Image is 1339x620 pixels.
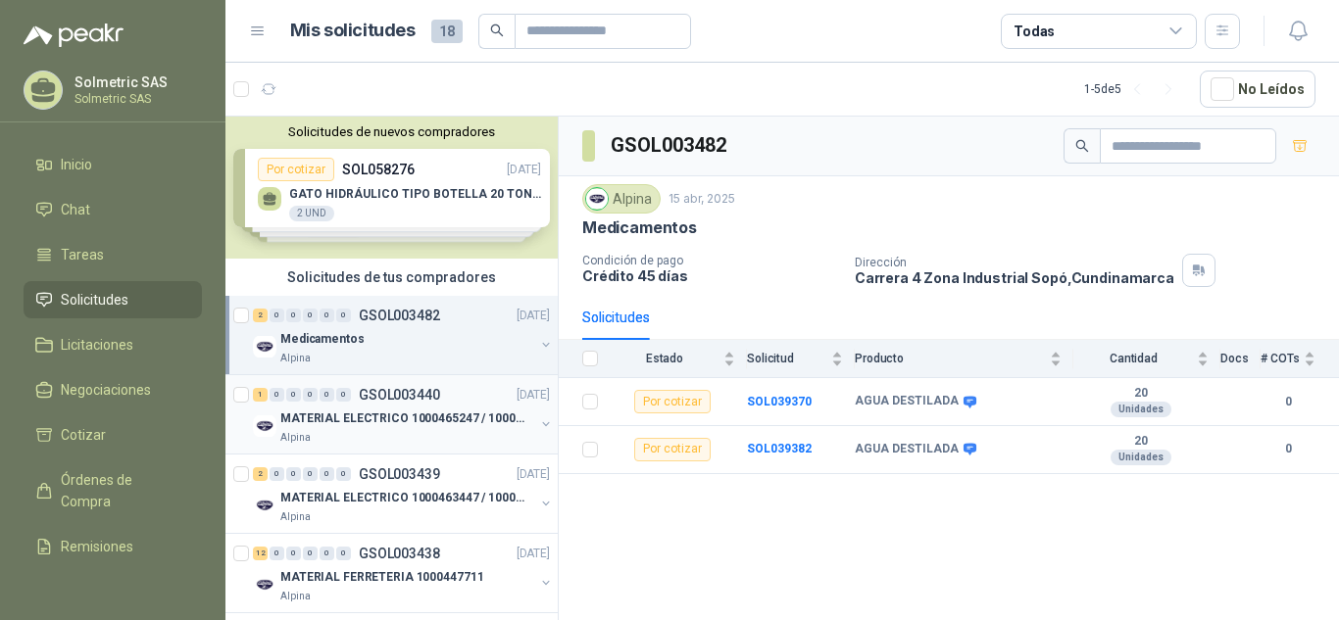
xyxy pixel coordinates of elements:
[855,256,1174,269] p: Dirección
[359,467,440,481] p: GSOL003439
[24,281,202,318] a: Solicitudes
[1073,340,1220,378] th: Cantidad
[61,244,104,265] span: Tareas
[1111,450,1171,465] div: Unidades
[490,24,504,37] span: search
[359,547,440,560] p: GSOL003438
[855,394,959,409] b: AGUA DESTILADA
[1261,352,1300,365] span: # COTs
[1014,21,1055,42] div: Todas
[582,217,697,238] p: Medicamentos
[586,188,608,210] img: Company Logo
[517,465,550,484] p: [DATE]
[1075,139,1089,153] span: search
[61,199,90,220] span: Chat
[320,547,334,560] div: 0
[1073,434,1209,450] b: 20
[253,414,276,438] img: Company Logo
[286,547,301,560] div: 0
[280,409,524,428] p: MATERIAL ELECTRICO 1000465247 / 1000466995
[253,388,268,402] div: 1
[1200,71,1315,108] button: No Leídos
[24,326,202,363] a: Licitaciones
[24,236,202,273] a: Tareas
[280,509,311,525] p: Alpina
[517,386,550,405] p: [DATE]
[61,334,133,356] span: Licitaciones
[1220,340,1261,378] th: Docs
[359,309,440,322] p: GSOL003482
[24,24,124,47] img: Logo peakr
[253,462,554,525] a: 2 0 0 0 0 0 GSOL003439[DATE] Company LogoMATERIAL ELECTRICO 1000463447 / 1000465800Alpina
[24,146,202,183] a: Inicio
[253,467,268,481] div: 2
[253,547,268,560] div: 12
[286,309,301,322] div: 0
[669,190,735,209] p: 15 abr, 2025
[280,351,311,366] p: Alpina
[270,467,284,481] div: 0
[1261,440,1315,458] b: 0
[320,388,334,402] div: 0
[225,117,558,259] div: Solicitudes de nuevos compradoresPor cotizarSOL058276[DATE] GATO HIDRÁULICO TIPO BOTELLA 20 TONEL...
[24,461,202,520] a: Órdenes de Compra
[270,388,284,402] div: 0
[61,379,151,401] span: Negociaciones
[747,340,855,378] th: Solicitud
[1073,386,1209,402] b: 20
[1073,352,1193,365] span: Cantidad
[74,93,197,105] p: Solmetric SAS
[517,545,550,563] p: [DATE]
[320,309,334,322] div: 0
[610,340,747,378] th: Estado
[253,542,554,604] a: 12 0 0 0 0 0 GSOL003438[DATE] Company LogoMATERIAL FERRETERIA 1000447711Alpina
[280,430,311,446] p: Alpina
[286,388,301,402] div: 0
[233,124,550,139] button: Solicitudes de nuevos compradores
[24,371,202,408] a: Negociaciones
[253,304,554,366] a: 2 0 0 0 0 0 GSOL003482[DATE] Company LogoMedicamentosAlpina
[270,547,284,560] div: 0
[303,388,318,402] div: 0
[280,489,524,507] p: MATERIAL ELECTRICO 1000463447 / 1000465800
[24,416,202,453] a: Cotizar
[747,442,812,455] a: SOL039382
[431,20,463,43] span: 18
[286,467,301,481] div: 0
[855,340,1073,378] th: Producto
[290,17,416,45] h1: Mis solicitudes
[610,352,719,365] span: Estado
[1111,402,1171,417] div: Unidades
[634,438,711,461] div: Por cotizar
[303,547,318,560] div: 0
[336,388,351,402] div: 0
[634,390,711,413] div: Por cotizar
[1261,340,1339,378] th: # COTs
[1084,73,1184,105] div: 1 - 5 de 5
[253,494,276,517] img: Company Logo
[336,467,351,481] div: 0
[280,330,365,349] p: Medicamentos
[280,568,483,587] p: MATERIAL FERRETERIA 1000447711
[253,309,268,322] div: 2
[336,309,351,322] div: 0
[359,388,440,402] p: GSOL003440
[582,307,650,328] div: Solicitudes
[253,335,276,358] img: Company Logo
[336,547,351,560] div: 0
[582,254,839,267] p: Condición de pago
[74,75,197,89] p: Solmetric SAS
[747,395,812,408] a: SOL039370
[611,130,729,161] h3: GSOL003482
[61,536,133,557] span: Remisiones
[855,352,1046,365] span: Producto
[320,467,334,481] div: 0
[61,289,128,310] span: Solicitudes
[1261,393,1315,411] b: 0
[303,467,318,481] div: 0
[61,469,183,512] span: Órdenes de Compra
[280,589,311,604] p: Alpina
[517,307,550,325] p: [DATE]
